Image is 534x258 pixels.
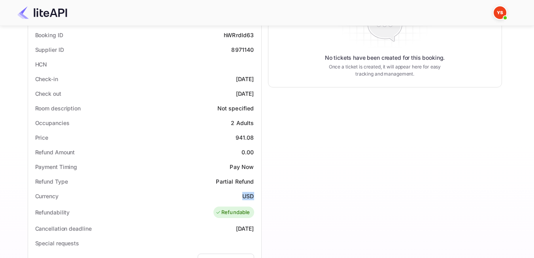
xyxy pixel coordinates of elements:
div: Payment Timing [35,163,77,171]
div: [DATE] [236,89,254,98]
div: Booking ID [35,31,63,39]
div: HCN [35,60,47,68]
p: Once a ticket is created, it will appear here for easy tracking and management. [323,63,447,78]
div: hWRrdId63 [224,31,254,39]
div: 0.00 [242,148,254,156]
div: Pay Now [230,163,254,171]
div: Refundable [215,209,250,216]
div: Room description [35,104,81,112]
div: Supplier ID [35,46,64,54]
div: Check-in [35,75,58,83]
div: Refundability [35,208,70,216]
img: LiteAPI Logo [17,6,67,19]
div: Not specified [217,104,254,112]
div: Refund Type [35,177,68,186]
div: Currency [35,192,58,200]
div: Check out [35,89,61,98]
div: 8971140 [231,46,254,54]
div: USD [242,192,254,200]
div: Price [35,133,49,142]
div: Refund Amount [35,148,75,156]
div: Partial Refund [216,177,254,186]
div: Special requests [35,239,79,247]
div: [DATE] [236,224,254,233]
div: 2 Adults [231,119,254,127]
p: No tickets have been created for this booking. [325,54,445,62]
img: Yandex Support [494,6,506,19]
div: [DATE] [236,75,254,83]
div: 941.08 [236,133,254,142]
div: Cancellation deadline [35,224,92,233]
div: Occupancies [35,119,70,127]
